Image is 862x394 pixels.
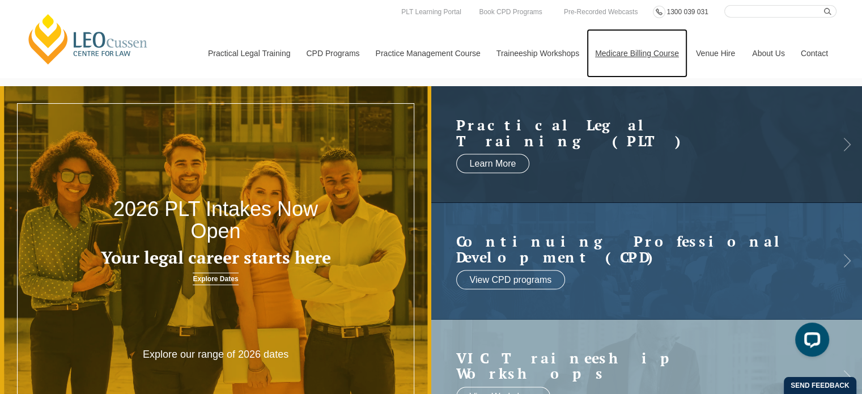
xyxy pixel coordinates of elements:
a: VIC Traineeship Workshops [456,350,815,381]
a: View CPD programs [456,270,566,290]
h2: Continuing Professional Development (CPD) [456,234,815,265]
a: [PERSON_NAME] Centre for Law [26,12,151,66]
a: About Us [744,29,792,78]
a: Venue Hire [687,29,744,78]
a: Contact [792,29,836,78]
a: Explore Dates [193,273,238,285]
a: Medicare Billing Course [587,29,687,78]
p: Explore our range of 2026 dates [129,348,302,361]
a: PLT Learning Portal [398,6,464,18]
a: Pre-Recorded Webcasts [561,6,641,18]
h2: 2026 PLT Intakes Now Open [86,198,345,243]
a: Continuing ProfessionalDevelopment (CPD) [456,234,815,265]
a: Practical LegalTraining (PLT) [456,117,815,149]
a: Traineeship Workshops [488,29,587,78]
a: Practical Legal Training [199,29,298,78]
iframe: LiveChat chat widget [786,318,834,366]
a: 1300 039 031 [665,6,709,18]
h2: Practical Legal Training (PLT) [456,117,815,149]
a: CPD Programs [298,29,367,78]
span: 1300 039 031 [666,8,708,16]
a: Learn More [456,154,530,173]
a: Practice Management Course [367,29,488,78]
a: Book CPD Programs [476,6,545,18]
h3: Your legal career starts here [86,248,345,267]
